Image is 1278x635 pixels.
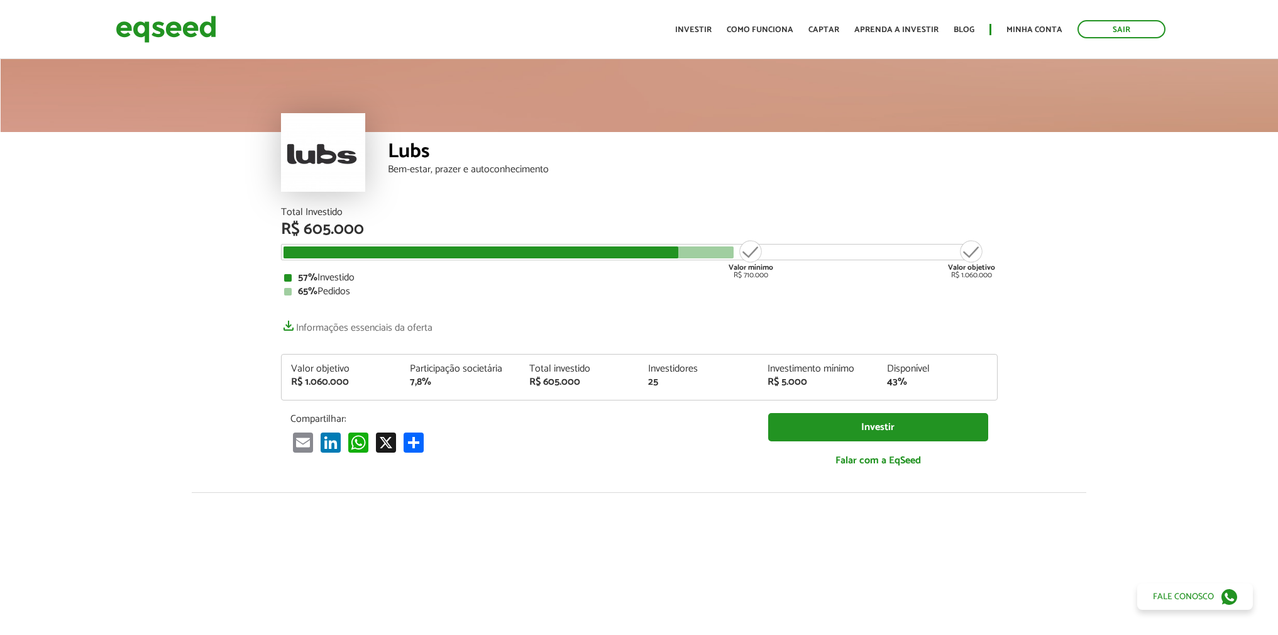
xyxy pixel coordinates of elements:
img: EqSeed [116,13,216,46]
div: Investimento mínimo [768,364,868,374]
div: R$ 710.000 [727,239,774,279]
strong: 57% [298,269,317,286]
a: Aprenda a investir [854,26,939,34]
a: Email [290,431,316,452]
div: 25 [648,377,749,387]
div: Disponível [887,364,988,374]
strong: 65% [298,283,317,300]
a: Blog [954,26,974,34]
a: LinkedIn [318,431,343,452]
p: Compartilhar: [290,413,749,425]
a: Investir [675,26,712,34]
strong: Valor mínimo [729,262,773,273]
div: Investidores [648,364,749,374]
div: Valor objetivo [291,364,392,374]
div: R$ 5.000 [768,377,868,387]
a: Captar [808,26,839,34]
a: Informações essenciais da oferta [281,316,432,333]
div: 43% [887,377,988,387]
div: Total investido [529,364,630,374]
div: R$ 605.000 [529,377,630,387]
div: R$ 605.000 [281,221,998,238]
div: Bem-estar, prazer e autoconhecimento [388,165,998,175]
div: R$ 1.060.000 [948,239,995,279]
div: 7,8% [410,377,510,387]
div: Total Investido [281,207,998,218]
div: Investido [284,273,994,283]
div: R$ 1.060.000 [291,377,392,387]
a: WhatsApp [346,431,371,452]
a: Fale conosco [1137,583,1253,610]
div: Pedidos [284,287,994,297]
a: X [373,431,399,452]
a: Minha conta [1006,26,1062,34]
div: Participação societária [410,364,510,374]
a: Sair [1077,20,1165,38]
a: Como funciona [727,26,793,34]
strong: Valor objetivo [948,262,995,273]
a: Share [401,431,426,452]
a: Falar com a EqSeed [768,448,988,473]
div: Lubs [388,141,998,165]
a: Investir [768,413,988,441]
